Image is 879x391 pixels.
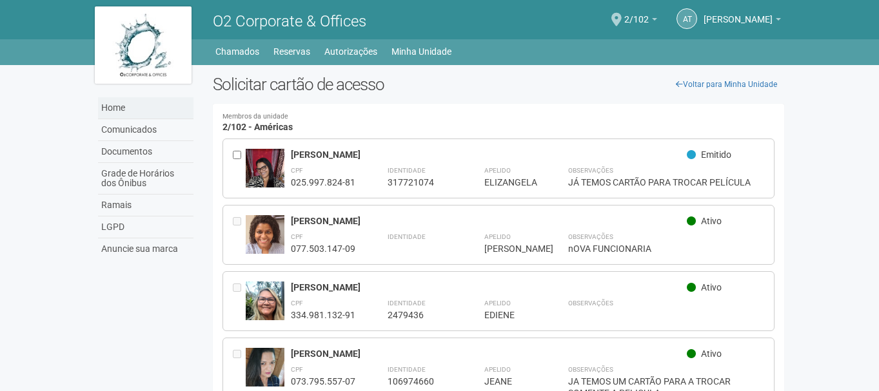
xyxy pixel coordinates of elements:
img: user.jpg [246,215,284,267]
strong: CPF [291,366,303,373]
strong: Apelido [484,366,511,373]
a: Grade de Horários dos Ônibus [98,163,193,195]
a: Comunicados [98,119,193,141]
strong: Identidade [388,300,426,307]
div: JÁ TEMOS CARTÃO PARA TROCAR PELÍCULA [568,176,765,188]
div: 073.795.557-07 [291,376,355,387]
a: Minha Unidade [391,43,451,61]
strong: CPF [291,233,303,240]
div: [PERSON_NAME] [291,281,687,293]
a: Home [98,97,193,119]
strong: Observações [568,300,613,307]
span: 2/102 [624,2,649,24]
div: Entre em contato com a Aministração para solicitar o cancelamento ou 2a via [233,215,246,254]
a: Documentos [98,141,193,163]
a: AT [677,8,697,29]
div: [PERSON_NAME] [291,348,687,359]
a: [PERSON_NAME] [704,16,781,26]
div: 106974660 [388,376,452,387]
span: Ativo [701,282,722,292]
div: JEANE [484,376,536,387]
a: Reservas [273,43,310,61]
span: Emitido [701,149,731,160]
div: nOVA FUNCIONARIA [568,243,765,254]
div: ELIZANGELA [484,176,536,188]
span: Ativo [701,348,722,359]
strong: CPF [291,300,303,307]
div: 025.997.824-81 [291,176,355,188]
h4: 2/102 - Américas [222,113,775,132]
div: EDIENE [484,309,536,321]
a: Ramais [98,195,193,216]
div: 2479436 [388,309,452,321]
a: Anuncie sua marca [98,238,193,260]
div: [PERSON_NAME] [484,243,536,254]
div: 334.981.132-91 [291,309,355,321]
strong: Apelido [484,300,511,307]
img: user.jpg [246,149,284,200]
strong: CPF [291,167,303,174]
strong: Observações [568,233,613,240]
strong: Identidade [388,167,426,174]
div: [PERSON_NAME] [291,149,687,160]
a: Chamados [215,43,259,61]
img: user.jpg [246,281,284,339]
a: 2/102 [624,16,657,26]
span: Ativo [701,216,722,226]
div: 317721074 [388,176,452,188]
strong: Observações [568,167,613,174]
a: LGPD [98,216,193,238]
span: O2 Corporate & Offices [213,12,366,30]
small: Membros da unidade [222,113,775,120]
a: Voltar para Minha Unidade [669,75,784,94]
strong: Apelido [484,167,511,174]
strong: Observações [568,366,613,373]
div: Entre em contato com a Aministração para solicitar o cancelamento ou 2a via [233,281,246,321]
a: Autorizações [324,43,377,61]
img: logo.jpg [95,6,192,84]
div: [PERSON_NAME] [291,215,687,227]
h2: Solicitar cartão de acesso [213,75,785,94]
strong: Identidade [388,366,426,373]
div: 077.503.147-09 [291,243,355,254]
span: Alessandra Teixeira [704,2,773,24]
strong: Identidade [388,233,426,240]
strong: Apelido [484,233,511,240]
